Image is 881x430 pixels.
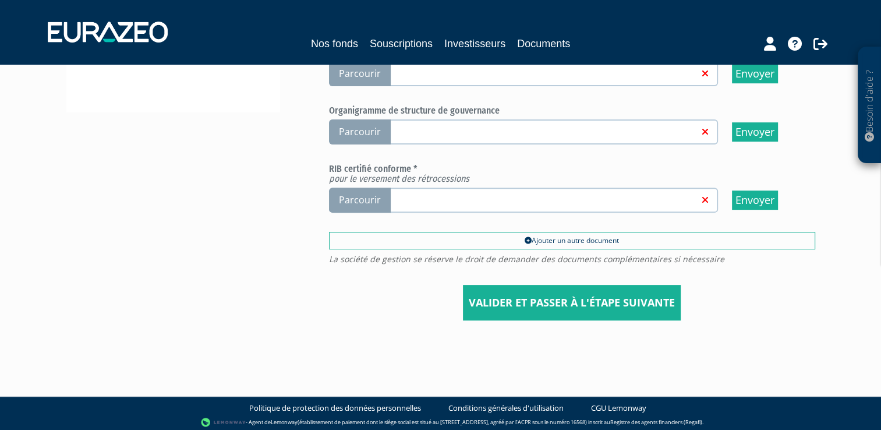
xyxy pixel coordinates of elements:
input: Envoyer [732,64,778,83]
a: Registre des agents financiers (Regafi) [610,418,702,425]
input: Envoyer [732,122,778,142]
h6: RIB certifié conforme * [329,164,815,184]
input: Valider et passer à l'étape suivante [463,285,681,321]
a: Investisseurs [444,36,505,52]
a: Politique de protection des données personnelles [249,403,421,414]
img: 1732889491-logotype_eurazeo_blanc_rvb.png [48,22,168,43]
em: pour le versement des rétrocessions [329,173,469,184]
span: Parcourir [329,119,391,144]
a: Documents [517,36,570,52]
div: - Agent de (établissement de paiement dont le siège social est situé au [STREET_ADDRESS], agréé p... [12,417,869,428]
a: CGU Lemonway [591,403,646,414]
span: La société de gestion se réserve le droit de demander des documents complémentaires si nécessaire [329,255,815,263]
input: Envoyer [732,191,778,210]
a: Souscriptions [370,36,433,52]
span: Parcourir [329,188,391,213]
h6: Organigramme de structure de gouvernance [329,105,815,116]
a: Ajouter un autre document [329,232,815,249]
a: Lemonway [271,418,298,425]
span: Parcourir [329,61,391,86]
a: Nos fonds [311,36,358,52]
a: Conditions générales d'utilisation [448,403,564,414]
img: logo-lemonway.png [201,417,246,428]
p: Besoin d'aide ? [863,53,876,158]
